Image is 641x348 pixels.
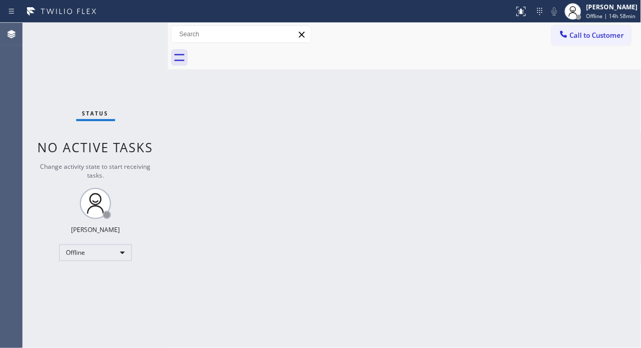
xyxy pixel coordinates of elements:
div: [PERSON_NAME] [71,225,120,234]
span: Call to Customer [570,31,624,40]
div: [PERSON_NAME] [587,3,638,11]
div: Offline [59,244,132,261]
input: Search [172,26,311,42]
span: Status [82,110,109,117]
span: Change activity state to start receiving tasks. [40,162,151,180]
button: Call to Customer [552,25,631,45]
span: No active tasks [38,139,154,156]
button: Mute [547,4,562,19]
span: Offline | 14h 58min [587,12,636,20]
